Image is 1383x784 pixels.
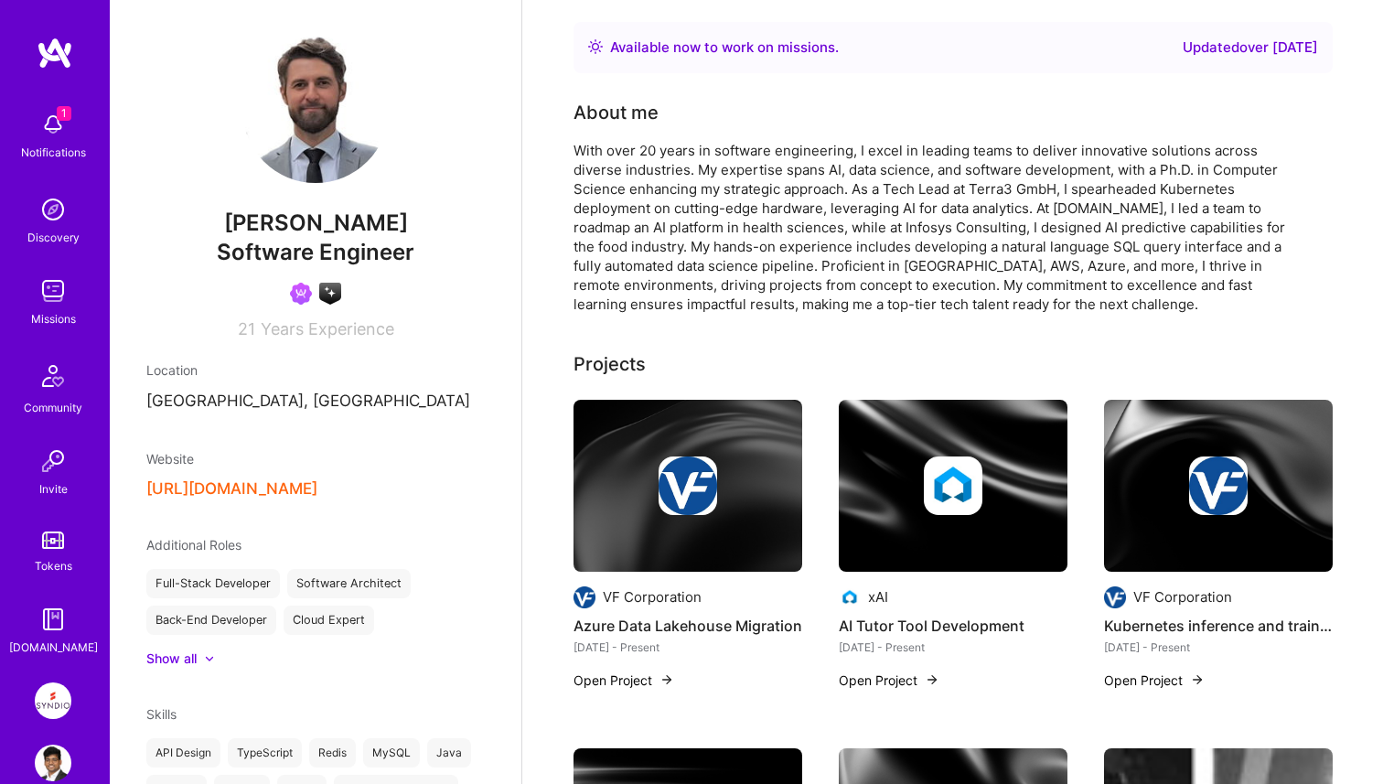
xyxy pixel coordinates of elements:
div: Full-Stack Developer [146,569,280,598]
div: Back-End Developer [146,606,276,635]
img: Company logo [574,586,595,608]
img: Availability [588,39,603,54]
div: API Design [146,738,220,768]
img: Company logo [924,456,982,515]
span: Skills [146,706,177,722]
a: Syndio: Transformation Engine Modernization [30,682,76,719]
img: User Avatar [242,37,389,183]
div: Java [427,738,471,768]
span: [PERSON_NAME] [146,209,485,237]
button: Open Project [574,671,674,690]
span: Additional Roles [146,537,241,553]
img: Company logo [659,456,717,515]
img: Company logo [839,586,861,608]
div: [DATE] - Present [839,638,1067,657]
div: xAI [868,587,888,607]
div: MySQL [363,738,420,768]
img: Been on Mission [290,283,312,305]
h4: Kubernetes inference and training for Generative AI (Diffusion models) [1104,614,1333,638]
img: arrow-right [659,672,674,687]
div: [DATE] - Present [574,638,802,657]
h4: Azure Data Lakehouse Migration [574,614,802,638]
div: [DATE] - Present [1104,638,1333,657]
div: Show all [146,650,197,668]
img: Syndio: Transformation Engine Modernization [35,682,71,719]
button: Open Project [1104,671,1205,690]
img: A.I. guild [319,283,341,305]
div: Available now to work on missions . [610,37,839,59]
div: Tokens [35,556,72,575]
div: With over 20 years in software engineering, I excel in leading teams to deliver innovative soluti... [574,141,1305,314]
img: discovery [35,191,71,228]
div: VF Corporation [1133,587,1232,607]
div: VF Corporation [603,587,702,607]
div: Location [146,360,485,380]
div: Invite [39,479,68,499]
img: bell [35,106,71,143]
div: Cloud Expert [284,606,374,635]
button: Open Project [839,671,939,690]
div: Updated over [DATE] [1183,37,1318,59]
img: arrow-right [925,672,939,687]
span: 21 [238,319,255,338]
img: logo [37,37,73,70]
span: Years Experience [261,319,394,338]
div: Discovery [27,228,80,247]
div: Projects [574,350,646,378]
span: 1 [57,106,71,121]
p: [GEOGRAPHIC_DATA], [GEOGRAPHIC_DATA] [146,391,485,413]
div: Redis [309,738,356,768]
h4: AI Tutor Tool Development [839,614,1067,638]
img: cover [574,400,802,572]
button: [URL][DOMAIN_NAME] [146,479,317,499]
div: Software Architect [287,569,411,598]
span: Software Engineer [217,239,414,265]
img: guide book [35,601,71,638]
img: arrow-right [1190,672,1205,687]
img: tokens [42,532,64,549]
img: cover [839,400,1067,572]
img: teamwork [35,273,71,309]
div: TypeScript [228,738,302,768]
img: Company logo [1189,456,1248,515]
span: Website [146,451,194,467]
img: Community [31,354,75,398]
div: About me [574,99,659,126]
div: Notifications [21,143,86,162]
img: User Avatar [35,745,71,781]
a: User Avatar [30,745,76,781]
div: [DOMAIN_NAME] [9,638,98,657]
img: Company logo [1104,586,1126,608]
img: Invite [35,443,71,479]
img: cover [1104,400,1333,572]
div: Community [24,398,82,417]
div: Missions [31,309,76,328]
